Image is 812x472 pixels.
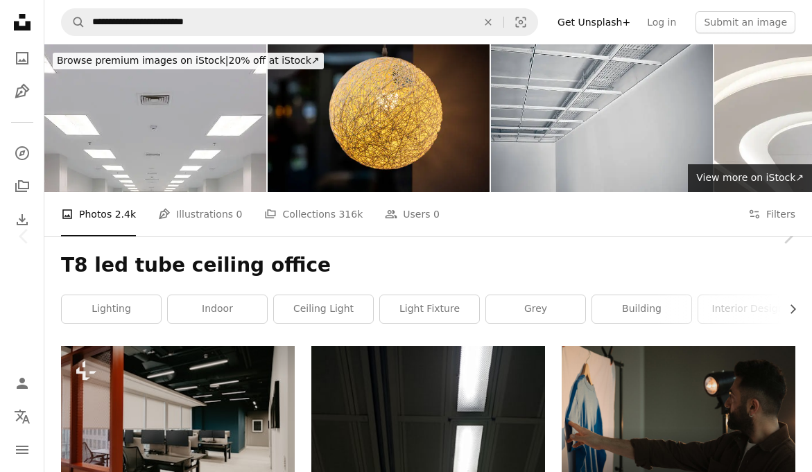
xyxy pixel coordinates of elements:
[780,295,795,323] button: scroll list to the right
[486,295,585,323] a: grey
[8,369,36,397] a: Log in / Sign up
[748,192,795,236] button: Filters
[433,207,440,222] span: 0
[61,8,538,36] form: Find visuals sitewide
[57,55,320,66] span: 20% off at iStock ↗
[688,164,812,192] a: View more on iStock↗
[62,9,85,35] button: Search Unsplash
[473,9,503,35] button: Clear
[696,172,804,183] span: View more on iStock ↗
[338,207,363,222] span: 316k
[44,44,332,78] a: Browse premium images on iStock|20% off at iStock↗
[274,295,373,323] a: ceiling light
[8,78,36,105] a: Illustrations
[168,295,267,323] a: indoor
[8,436,36,464] button: Menu
[549,11,639,33] a: Get Unsplash+
[268,44,490,192] img: Hand-made lamp
[61,417,295,430] a: an empty office with desks and chairs
[8,403,36,430] button: Language
[57,55,228,66] span: Browse premium images on iStock |
[264,192,363,236] a: Collections 316k
[491,44,713,192] img: Framework of false ceilings
[158,192,242,236] a: Illustrations 0
[236,207,243,222] span: 0
[380,295,479,323] a: light fixture
[62,295,161,323] a: lighting
[639,11,684,33] a: Log in
[8,44,36,72] a: Photos
[61,253,795,278] h1: T8 led tube ceiling office
[44,44,266,192] img: ceiling lighting and exhaust louver
[698,295,797,323] a: interior design
[8,139,36,167] a: Explore
[385,192,440,236] a: Users 0
[696,11,795,33] button: Submit an image
[592,295,691,323] a: building
[504,9,537,35] button: Visual search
